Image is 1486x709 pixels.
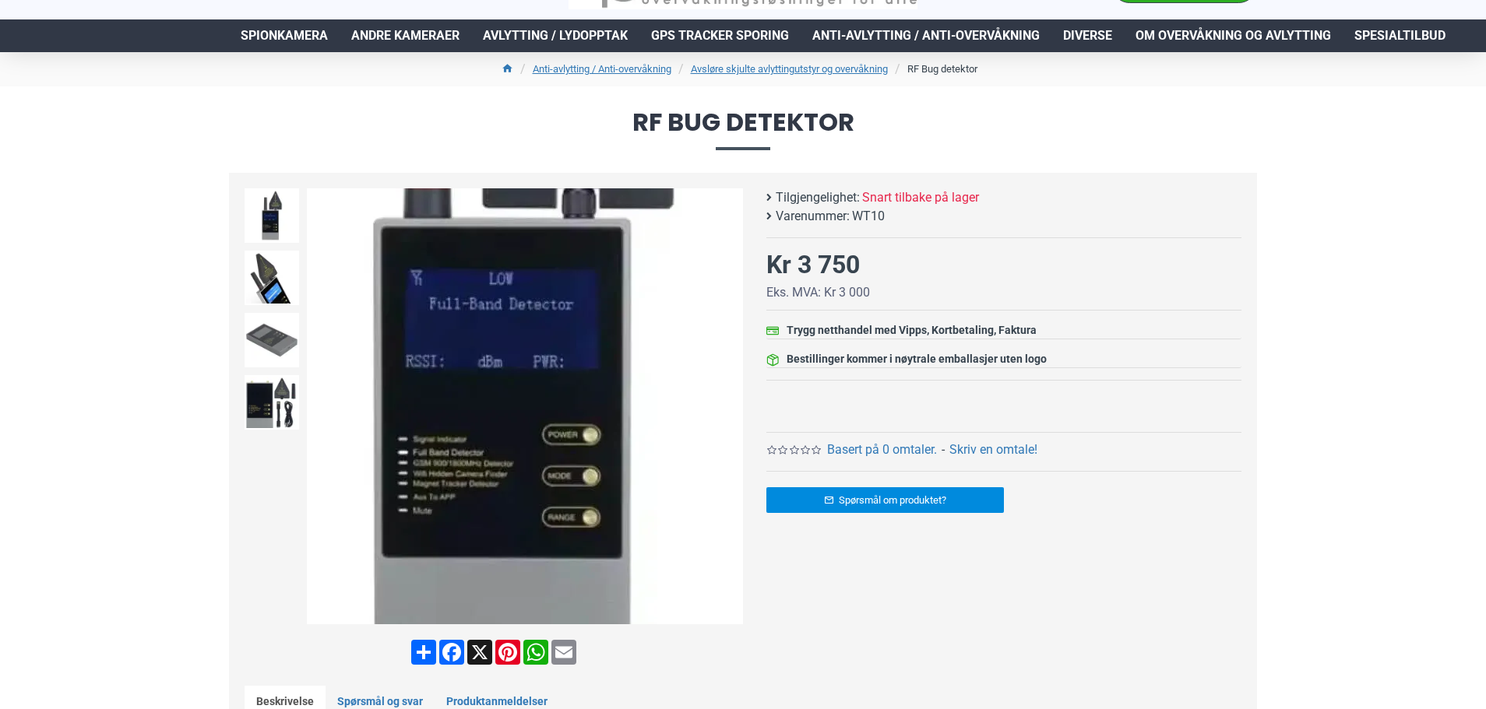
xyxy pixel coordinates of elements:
[340,19,471,52] a: Andre kameraer
[245,313,299,367] img: RF Bug detektor - Spygadgets.no
[862,188,979,207] span: Snart tilbake på lager
[1354,26,1446,45] span: Spesialtilbud
[550,640,578,665] a: Email
[787,351,1047,367] div: Bestillinger kommer i nøytrale emballasjer uten logo
[528,610,534,616] span: Go to slide 3
[942,442,945,457] b: -
[245,375,299,430] img: RF Bug detektor - Spygadgets.no
[483,26,628,45] span: Avlytting / Lydopptak
[410,640,438,665] a: Share
[516,610,522,616] span: Go to slide 2
[466,640,494,665] a: X
[541,610,547,616] span: Go to slide 4
[766,487,1004,513] a: Spørsmål om produktet?
[776,188,860,207] b: Tilgjengelighet:
[1136,26,1331,45] span: Om overvåkning og avlytting
[651,26,789,45] span: GPS Tracker Sporing
[245,188,299,243] img: RF Bug detektor - Spygadgets.no
[1051,19,1124,52] a: Diverse
[307,393,334,420] div: Previous slide
[307,188,743,624] img: RF Bug detektor - Spygadgets.no
[716,393,743,420] div: Next slide
[351,26,460,45] span: Andre kameraer
[812,26,1040,45] span: Anti-avlytting / Anti-overvåkning
[787,322,1037,339] div: Trygg netthandel med Vipps, Kortbetaling, Faktura
[494,640,522,665] a: Pinterest
[691,61,888,77] a: Avsløre skjulte avlyttingutstyr og overvåkning
[229,19,340,52] a: Spionkamera
[438,640,466,665] a: Facebook
[766,246,860,283] div: Kr 3 750
[471,19,639,52] a: Avlytting / Lydopptak
[533,61,671,77] a: Anti-avlytting / Anti-overvåkning
[827,440,937,459] a: Basert på 0 omtaler.
[852,207,885,226] span: WT10
[241,26,328,45] span: Spionkamera
[1124,19,1343,52] a: Om overvåkning og avlytting
[229,110,1257,149] span: RF Bug detektor
[1343,19,1457,52] a: Spesialtilbud
[245,251,299,305] img: RF Bug detektor - Spygadgets.no
[949,440,1037,459] a: Skriv en omtale!
[503,610,509,616] span: Go to slide 1
[639,19,801,52] a: GPS Tracker Sporing
[801,19,1051,52] a: Anti-avlytting / Anti-overvåkning
[776,207,850,226] b: Varenummer:
[1063,26,1112,45] span: Diverse
[522,640,550,665] a: WhatsApp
